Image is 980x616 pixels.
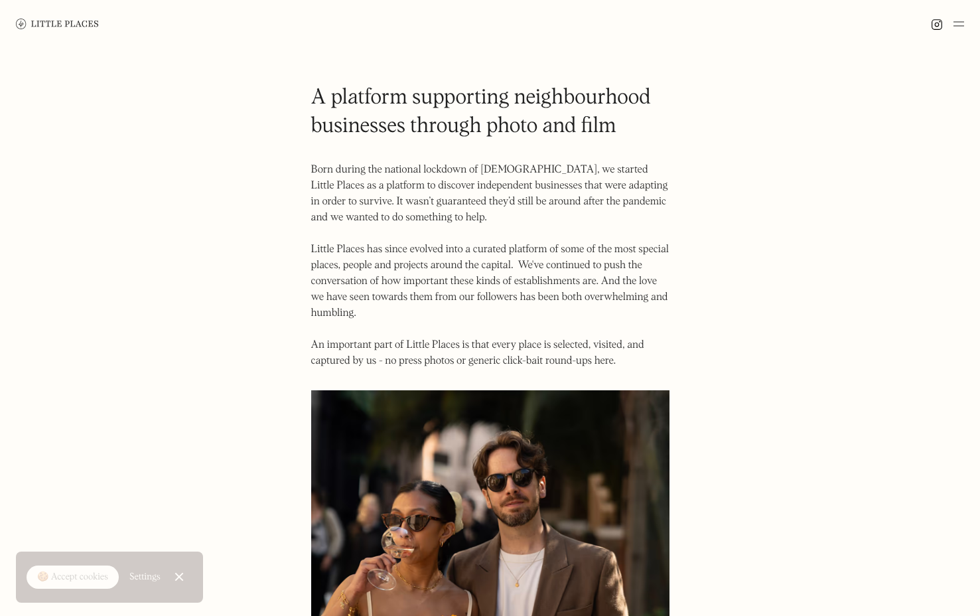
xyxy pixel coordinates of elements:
[129,572,161,581] div: Settings
[311,84,669,141] h1: A platform supporting neighbourhood businesses through photo and film
[37,571,108,584] div: 🍪 Accept cookies
[129,562,161,592] a: Settings
[166,564,192,590] a: Close Cookie Popup
[27,566,119,589] a: 🍪 Accept cookies
[311,162,669,369] p: Born during the national lockdown of [DEMOGRAPHIC_DATA], we started Little Places as a platform t...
